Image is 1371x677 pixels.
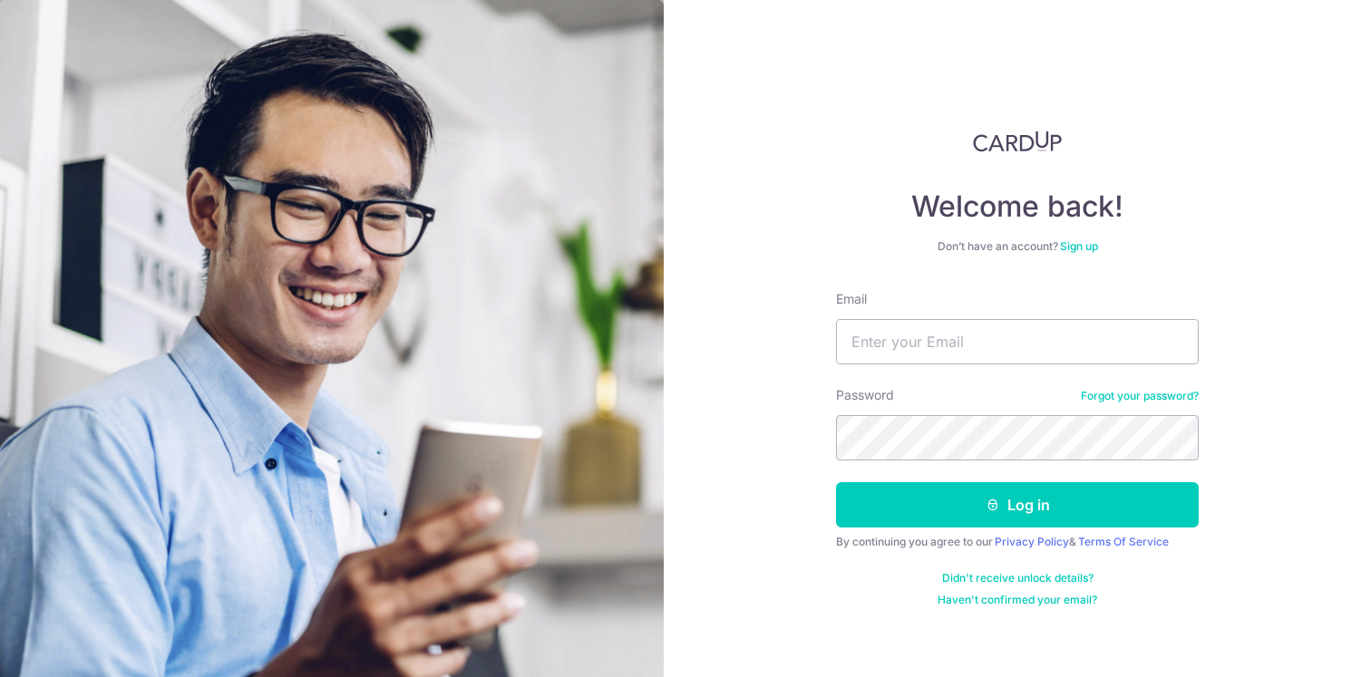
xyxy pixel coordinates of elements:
[942,571,1094,585] a: Didn't receive unlock details?
[836,189,1199,225] h4: Welcome back!
[836,319,1199,364] input: Enter your Email
[1081,389,1199,403] a: Forgot your password?
[836,482,1199,527] button: Log in
[1078,535,1169,548] a: Terms Of Service
[938,593,1097,607] a: Haven't confirmed your email?
[836,386,894,404] label: Password
[973,131,1062,152] img: CardUp Logo
[836,535,1199,549] div: By continuing you agree to our &
[836,239,1199,254] div: Don’t have an account?
[836,290,867,308] label: Email
[995,535,1069,548] a: Privacy Policy
[1060,239,1098,253] a: Sign up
